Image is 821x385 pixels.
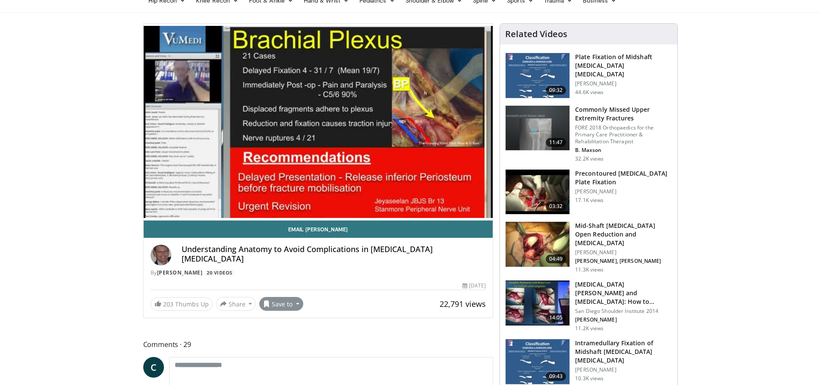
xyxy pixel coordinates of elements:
[575,80,672,87] p: [PERSON_NAME]
[506,339,569,384] img: ClavPin_FINAL_6.22.10-H.264_100008668_2.jpg.150x105_q85_crop-smart_upscale.jpg
[575,280,672,306] h3: [MEDICAL_DATA][PERSON_NAME] and [MEDICAL_DATA]: How to Prevent and How to Treat
[144,221,493,238] a: Email [PERSON_NAME]
[163,300,173,308] span: 203
[505,29,567,39] h4: Related Videos
[546,138,566,147] span: 11:47
[575,197,604,204] p: 17.1K views
[546,86,566,95] span: 09:32
[151,245,171,265] img: Avatar
[151,269,486,277] div: By
[506,281,569,325] img: 1649666d-9c3d-4a7c-870b-019c762a156d.150x105_q85_crop-smart_upscale.jpg
[575,249,672,256] p: [PERSON_NAME]
[506,222,569,267] img: d6e53f0e-22c7-400f-a4c1-a1c7fa117a21.150x105_q85_crop-smart_upscale.jpg
[575,124,672,145] p: FORE 2018 Orthopaedics for the Primary Care Practitioner & Rehabilitation Therapist
[575,89,604,96] p: 44.6K views
[546,202,566,211] span: 03:32
[505,105,672,162] a: 11:47 Commonly Missed Upper Extremity Fractures FORE 2018 Orthopaedics for the Primary Care Pract...
[505,169,672,215] a: 03:32 Precontoured [MEDICAL_DATA] Plate Fixation [PERSON_NAME] 17.1K views
[575,325,604,332] p: 11.2K views
[505,53,672,98] a: 09:32 Plate Fixation of Midshaft [MEDICAL_DATA] [MEDICAL_DATA] [PERSON_NAME] 44.6K views
[505,221,672,273] a: 04:49 Mid-Shaft [MEDICAL_DATA] Open Reduction and [MEDICAL_DATA] [PERSON_NAME] [PERSON_NAME], [PE...
[575,147,672,154] p: B. Maxson
[505,339,672,385] a: 09:43 Intramedullary Fixation of Midshaft [MEDICAL_DATA] [MEDICAL_DATA] [PERSON_NAME] 10.3K views
[157,269,203,276] a: [PERSON_NAME]
[462,282,486,290] div: [DATE]
[204,269,236,277] a: 20 Videos
[440,299,486,309] span: 22,791 views
[143,357,164,378] a: C
[546,313,566,322] span: 14:05
[575,366,672,373] p: [PERSON_NAME]
[575,105,672,123] h3: Commonly Missed Upper Extremity Fractures
[506,106,569,151] img: b2c65235-e098-4cd2-ab0f-914df5e3e270.150x105_q85_crop-smart_upscale.jpg
[575,188,672,195] p: [PERSON_NAME]
[575,266,604,273] p: 11.3K views
[575,308,672,315] p: San Diego Shoulder Institute 2014
[575,221,672,247] h3: Mid-Shaft [MEDICAL_DATA] Open Reduction and [MEDICAL_DATA]
[546,372,566,381] span: 09:43
[575,155,604,162] p: 32.2K views
[259,297,303,311] button: Save to
[546,255,566,263] span: 04:49
[216,297,256,311] button: Share
[575,339,672,365] h3: Intramedullary Fixation of Midshaft [MEDICAL_DATA] [MEDICAL_DATA]
[575,258,672,265] p: [PERSON_NAME], [PERSON_NAME]
[182,245,486,263] h4: Understanding Anatomy to Avoid Complications in [MEDICAL_DATA] [MEDICAL_DATA]
[151,297,213,311] a: 203 Thumbs Up
[505,280,672,332] a: 14:05 [MEDICAL_DATA][PERSON_NAME] and [MEDICAL_DATA]: How to Prevent and How to Treat San Diego S...
[144,24,493,221] video-js: Video Player
[575,53,672,79] h3: Plate Fixation of Midshaft [MEDICAL_DATA] [MEDICAL_DATA]
[575,169,672,186] h3: Precontoured [MEDICAL_DATA] Plate Fixation
[575,316,672,323] p: [PERSON_NAME]
[575,375,604,382] p: 10.3K views
[143,339,494,350] span: Comments 29
[506,53,569,98] img: Clavicle_Fx_ORIF_FINAL-H.264_for_You_Tube_SD_480x360__100006823_3.jpg.150x105_q85_crop-smart_upsc...
[506,170,569,215] img: Picture_1_50_2.png.150x105_q85_crop-smart_upscale.jpg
